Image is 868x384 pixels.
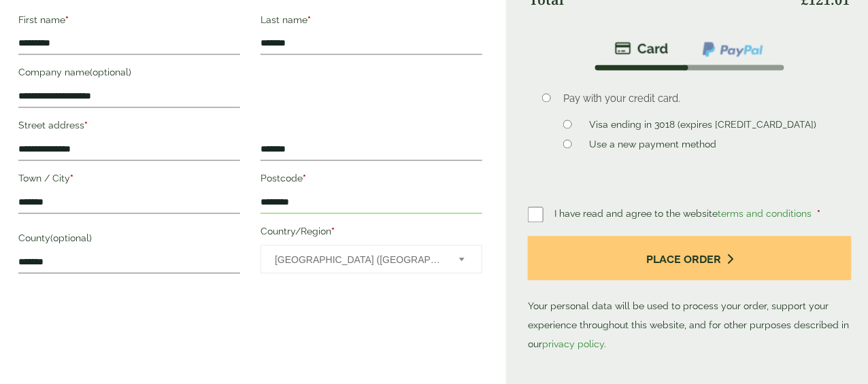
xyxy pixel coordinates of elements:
abbr: required [84,120,88,131]
label: First name [18,10,240,33]
abbr: required [307,14,311,25]
span: Country/Region [261,245,482,274]
span: United Kingdom (UK) [275,246,441,275]
abbr: required [303,173,306,184]
label: Town / City [18,169,240,192]
abbr: required [331,226,335,237]
img: ppcp-gateway.png [701,41,765,58]
span: (optional) [90,67,131,78]
a: privacy policy [542,339,604,350]
label: Visa ending in 3018 (expires [CREDIT_CARD_DATA]) [584,120,822,135]
a: terms and conditions [718,209,812,220]
span: (optional) [50,233,92,244]
button: Place order [528,237,852,281]
label: Country/Region [261,222,482,245]
label: Last name [261,10,482,33]
label: County [18,229,240,252]
label: Street address [18,116,240,139]
span: I have read and agree to the website [554,209,814,220]
abbr: required [65,14,69,25]
abbr: required [817,209,820,220]
label: Company name [18,63,240,86]
abbr: required [70,173,73,184]
p: Your personal data will be used to process your order, support your experience throughout this we... [528,237,852,354]
img: stripe.png [615,41,669,57]
label: Use a new payment method [584,139,722,154]
label: Postcode [261,169,482,192]
p: Pay with your credit card. [563,92,831,107]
